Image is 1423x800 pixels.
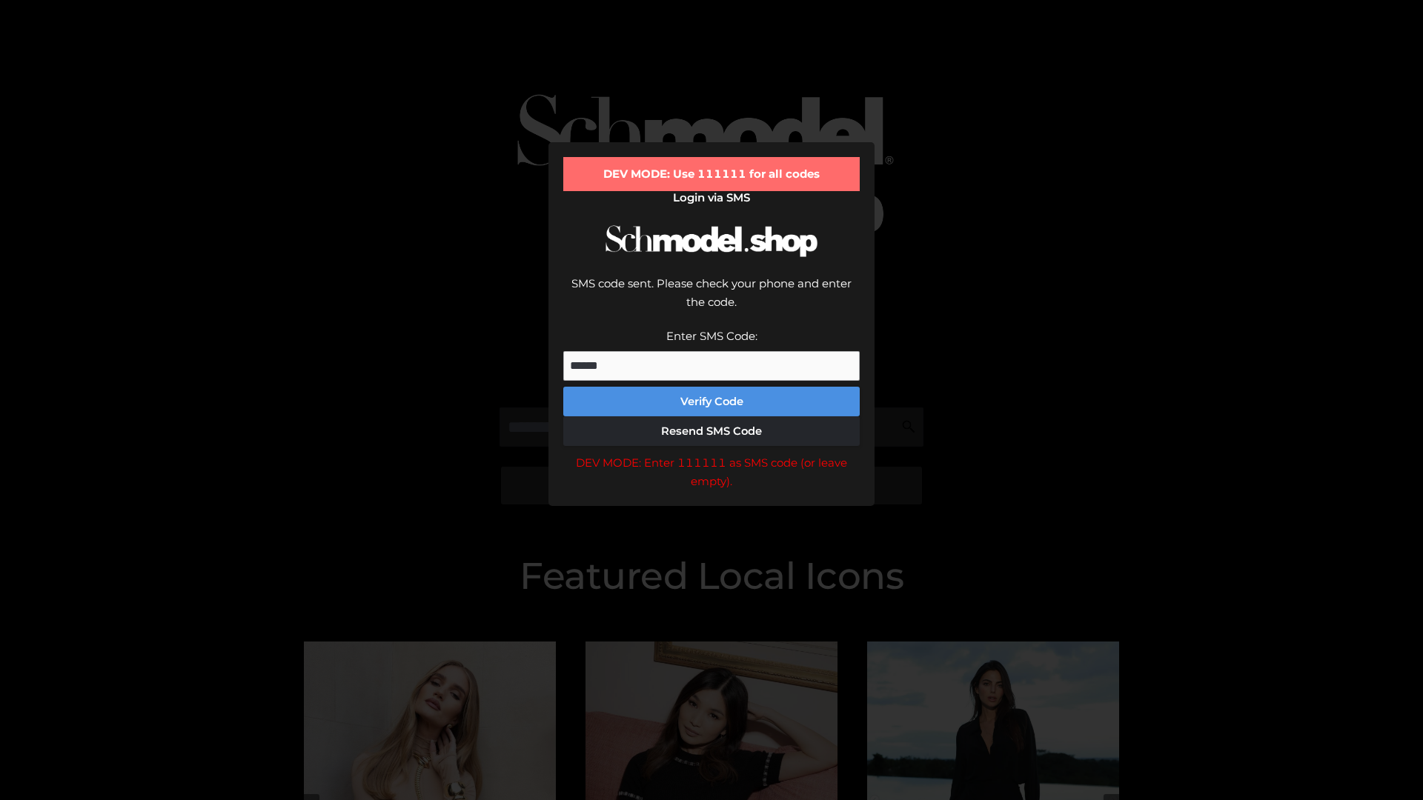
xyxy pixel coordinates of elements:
h2: Login via SMS [563,191,860,204]
button: Resend SMS Code [563,416,860,446]
div: SMS code sent. Please check your phone and enter the code. [563,274,860,327]
div: DEV MODE: Use 111111 for all codes [563,157,860,191]
button: Verify Code [563,387,860,416]
img: Schmodel Logo [600,212,823,270]
div: DEV MODE: Enter 111111 as SMS code (or leave empty). [563,453,860,491]
label: Enter SMS Code: [666,329,757,343]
